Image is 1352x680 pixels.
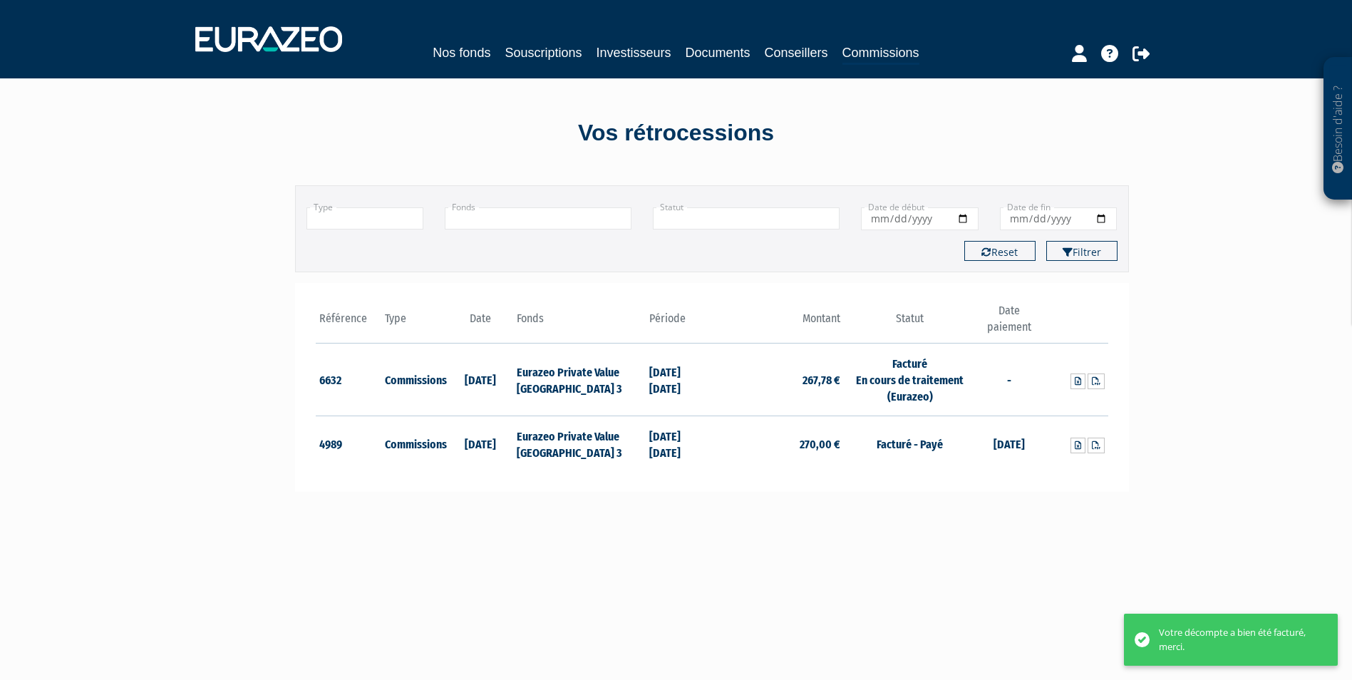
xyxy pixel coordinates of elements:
td: 267,78 € [712,344,844,416]
td: Commissions [381,344,448,416]
a: Investisseurs [596,43,671,63]
td: Eurazeo Private Value [GEOGRAPHIC_DATA] 3 [513,344,645,416]
td: [DATE] [448,344,514,416]
td: - [976,344,1042,416]
td: [DATE] [DATE] [646,416,712,471]
td: Facturé En cours de traitement (Eurazeo) [844,344,976,416]
a: Commissions [842,43,919,65]
button: Reset [964,241,1036,261]
td: Commissions [381,416,448,471]
td: 270,00 € [712,416,844,471]
p: Besoin d'aide ? [1330,65,1346,193]
th: Type [381,303,448,344]
th: Date [448,303,514,344]
a: Nos fonds [433,43,490,63]
th: Date paiement [976,303,1042,344]
img: 1732889491-logotype_eurazeo_blanc_rvb.png [195,26,342,52]
td: 4989 [316,416,382,471]
th: Référence [316,303,382,344]
button: Filtrer [1046,241,1118,261]
a: Documents [686,43,750,63]
th: Montant [712,303,844,344]
td: Eurazeo Private Value [GEOGRAPHIC_DATA] 3 [513,416,645,471]
div: Vos rétrocessions [270,117,1083,150]
th: Période [646,303,712,344]
td: [DATE] [448,416,514,471]
a: Souscriptions [505,43,582,63]
td: Facturé - Payé [844,416,976,471]
th: Fonds [513,303,645,344]
a: Conseillers [765,43,828,63]
th: Statut [844,303,976,344]
td: [DATE] [DATE] [646,344,712,416]
td: 6632 [316,344,382,416]
td: [DATE] [976,416,1042,471]
div: Votre décompte a bien été facturé, merci. [1159,626,1316,654]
